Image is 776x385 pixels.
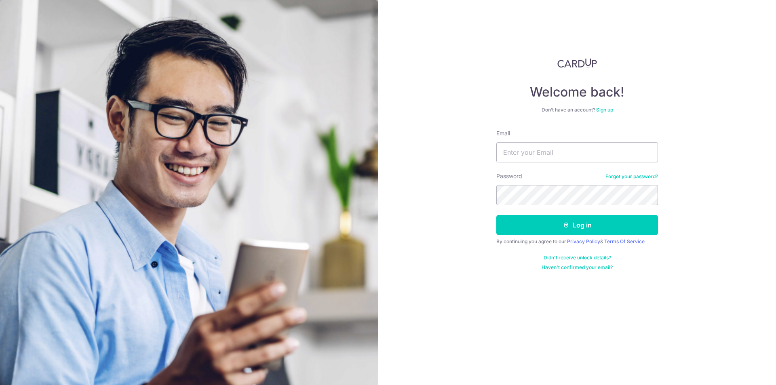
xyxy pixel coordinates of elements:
div: Don’t have an account? [496,107,658,113]
a: Terms Of Service [604,238,645,244]
a: Forgot your password? [605,173,658,180]
label: Password [496,172,522,180]
a: Didn't receive unlock details? [544,255,611,261]
a: Privacy Policy [567,238,600,244]
div: By continuing you agree to our & [496,238,658,245]
a: Haven't confirmed your email? [542,264,613,271]
img: CardUp Logo [557,58,597,68]
input: Enter your Email [496,142,658,162]
a: Sign up [596,107,613,113]
button: Log in [496,215,658,235]
label: Email [496,129,510,137]
h4: Welcome back! [496,84,658,100]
